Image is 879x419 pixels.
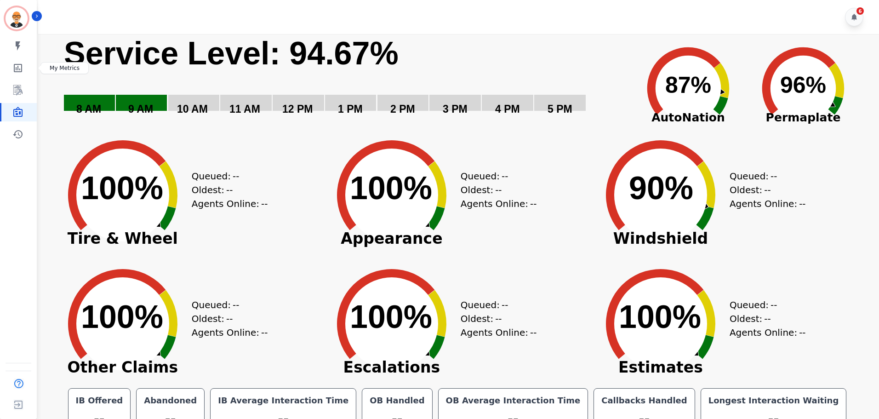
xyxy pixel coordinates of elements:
[192,298,261,312] div: Queued:
[350,170,432,206] text: 100%
[780,72,826,98] text: 96%
[216,394,350,407] div: IB Average Interaction Time
[730,197,808,211] div: Agents Online:
[76,103,101,115] text: 8 AM
[461,169,530,183] div: Queued:
[338,103,363,115] text: 1 PM
[54,234,192,243] span: Tire & Wheel
[730,298,799,312] div: Queued:
[730,169,799,183] div: Queued:
[229,103,260,115] text: 11 AM
[54,363,192,372] span: Other Claims
[730,183,799,197] div: Oldest:
[461,183,530,197] div: Oldest:
[192,312,261,326] div: Oldest:
[323,363,461,372] span: Escalations
[495,183,502,197] span: --
[233,169,239,183] span: --
[764,183,771,197] span: --
[730,312,799,326] div: Oldest:
[261,197,268,211] span: --
[764,312,771,326] span: --
[707,394,841,407] div: Longest Interaction Waiting
[461,312,530,326] div: Oldest:
[530,197,537,211] span: --
[6,7,28,29] img: Bordered avatar
[233,298,239,312] span: --
[350,299,432,335] text: 100%
[592,234,730,243] span: Windshield
[599,394,689,407] div: Callbacks Handled
[443,103,468,115] text: 3 PM
[461,326,539,339] div: Agents Online:
[390,103,415,115] text: 2 PM
[192,183,261,197] div: Oldest:
[461,298,530,312] div: Queued:
[665,72,711,98] text: 87%
[856,7,864,15] div: 6
[177,103,208,115] text: 10 AM
[261,326,268,339] span: --
[226,183,233,197] span: --
[192,326,270,339] div: Agents Online:
[495,103,520,115] text: 4 PM
[799,197,805,211] span: --
[502,298,508,312] span: --
[128,103,153,115] text: 9 AM
[64,35,399,71] text: Service Level: 94.67%
[631,109,746,126] span: AutoNation
[282,103,313,115] text: 12 PM
[461,197,539,211] div: Agents Online:
[592,363,730,372] span: Estimates
[502,169,508,183] span: --
[226,312,233,326] span: --
[771,169,777,183] span: --
[730,326,808,339] div: Agents Online:
[192,197,270,211] div: Agents Online:
[799,326,805,339] span: --
[444,394,582,407] div: OB Average Interaction Time
[548,103,572,115] text: 5 PM
[629,170,693,206] text: 90%
[142,394,199,407] div: Abandoned
[81,299,163,335] text: 100%
[368,394,426,407] div: OB Handled
[192,169,261,183] div: Queued:
[495,312,502,326] span: --
[323,234,461,243] span: Appearance
[63,34,629,128] svg: Service Level: 0%
[619,299,701,335] text: 100%
[74,394,125,407] div: IB Offered
[530,326,537,339] span: --
[746,109,861,126] span: Permaplate
[771,298,777,312] span: --
[81,170,163,206] text: 100%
